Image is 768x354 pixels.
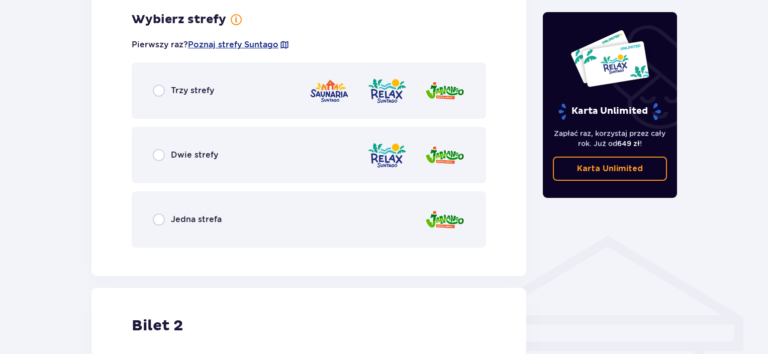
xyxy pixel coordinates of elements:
[171,85,214,96] p: Trzy strefy
[425,141,465,170] img: zone logo
[367,141,407,170] img: zone logo
[617,139,640,148] span: 649 zł
[171,150,218,161] p: Dwie strefy
[425,205,465,234] img: zone logo
[557,103,662,120] p: Karta Unlimited
[309,77,349,105] img: zone logo
[171,214,222,225] p: Jedna strefa
[132,316,183,335] p: Bilet 2
[553,157,667,181] a: Karta Unlimited
[132,39,290,50] p: Pierwszy raz?
[188,39,278,50] a: Poznaj strefy Suntago
[553,128,667,149] p: Zapłać raz, korzystaj przez cały rok. Już od !
[425,77,465,105] img: zone logo
[367,77,407,105] img: zone logo
[132,12,226,27] p: Wybierz strefy
[577,163,643,174] p: Karta Unlimited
